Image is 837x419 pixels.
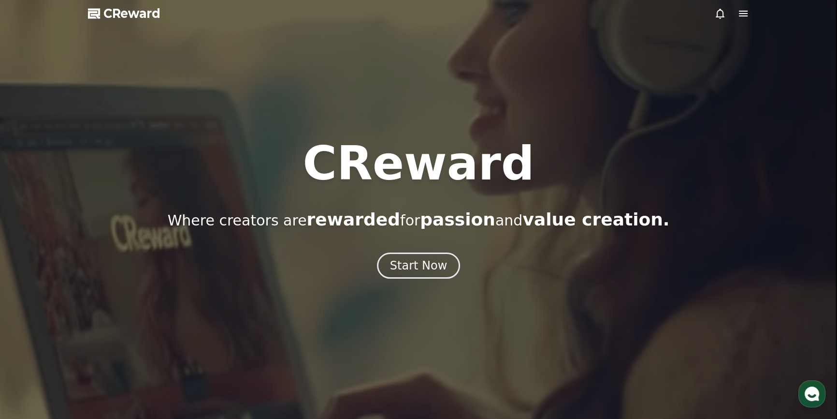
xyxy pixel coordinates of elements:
[390,258,447,273] div: Start Now
[377,262,461,271] a: Start Now
[168,210,670,229] p: Where creators are for and
[522,209,669,229] span: value creation.
[303,140,534,187] h1: CReward
[25,321,42,329] span: Home
[80,322,109,329] span: Messages
[3,307,64,331] a: Home
[143,321,167,329] span: Settings
[377,253,461,279] button: Start Now
[420,209,495,229] span: passion
[125,307,186,331] a: Settings
[103,6,160,21] span: CReward
[88,6,160,21] a: CReward
[307,209,400,229] span: rewarded
[64,307,125,331] a: Messages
